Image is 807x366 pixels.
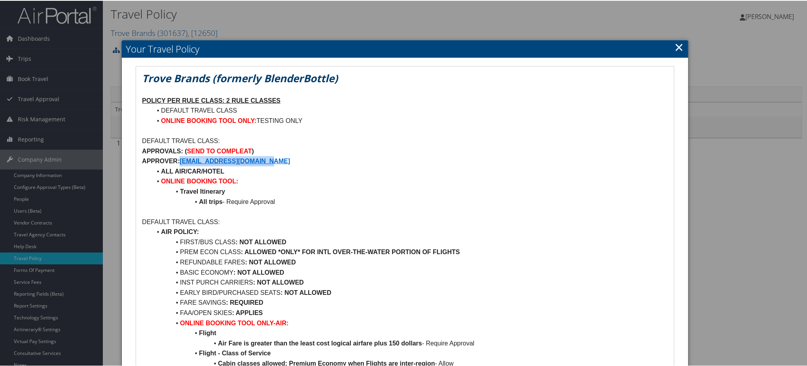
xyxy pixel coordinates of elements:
h2: Your Travel Policy [122,40,688,57]
li: INST PURCH CARRIERS [152,277,668,287]
strong: APPROVALS: [142,147,183,154]
li: REFUNDABLE FARES [152,257,668,267]
strong: : NOT ALLOWED [233,268,284,275]
strong: SEND TO COMPLEAT [187,147,252,154]
li: TESTING ONLY [152,115,668,125]
strong: ) [252,147,254,154]
strong: ONLINE BOOKING TOOL: [161,177,238,184]
strong: : NOT ALLOWED [280,289,331,295]
strong: ONLINE BOOKING TOOL ONLY: [161,117,256,123]
strong: : ALLOWED *ONLY* FOR INTL OVER-THE-WATER PORTION OF FLIGHTS [241,248,460,255]
strong: APPROVER: [142,157,180,164]
strong: ALL AIR/CAR/HOTEL [161,167,224,174]
u: POLICY PER RULE CLASS: 2 RULE CLASSES [142,96,280,103]
strong: Air Fare is greater than the least cost logical airfare plus 150 dollars [218,339,422,346]
strong: : APPLIES [232,309,263,315]
li: BASIC ECONOMY [152,267,668,277]
strong: : NOT ALLOWED [236,238,286,245]
li: FARE SAVINGS [152,297,668,307]
strong: All trips [199,198,223,204]
a: Close [675,38,684,54]
li: - Require Approval [152,338,668,348]
a: [EMAIL_ADDRESS][DOMAIN_NAME] [180,157,290,164]
strong: : NOT ALLOWED [253,278,304,285]
strong: Flight - Class of Service [199,349,271,356]
li: FIRST/BUS CLASS [152,236,668,247]
p: DEFAULT TRAVEL CLASS: [142,135,668,145]
strong: ONLINE BOOKING TOOL ONLY-AIR: [180,319,288,326]
strong: : REQUIRED [226,298,263,305]
li: EARLY BIRD/PURCHASED SEATS [152,287,668,297]
strong: Travel Itinerary [180,187,225,194]
strong: AIR POLICY: [161,228,199,234]
p: DEFAULT TRAVEL CLASS: [142,216,668,226]
strong: ( [185,147,187,154]
strong: : NOT ALLOWED [245,258,296,265]
li: - Require Approval [152,196,668,206]
strong: Flight [199,329,216,336]
li: DEFAULT TRAVEL CLASS [152,105,668,115]
strong: Cabin classes allowed: Premium Economy when Flights are inter-region [218,359,435,366]
li: PREM ECON CLASS [152,246,668,257]
em: Trove Brands (formerly BlenderBottle) [142,70,338,85]
li: FAA/OPEN SKIES [152,307,668,317]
